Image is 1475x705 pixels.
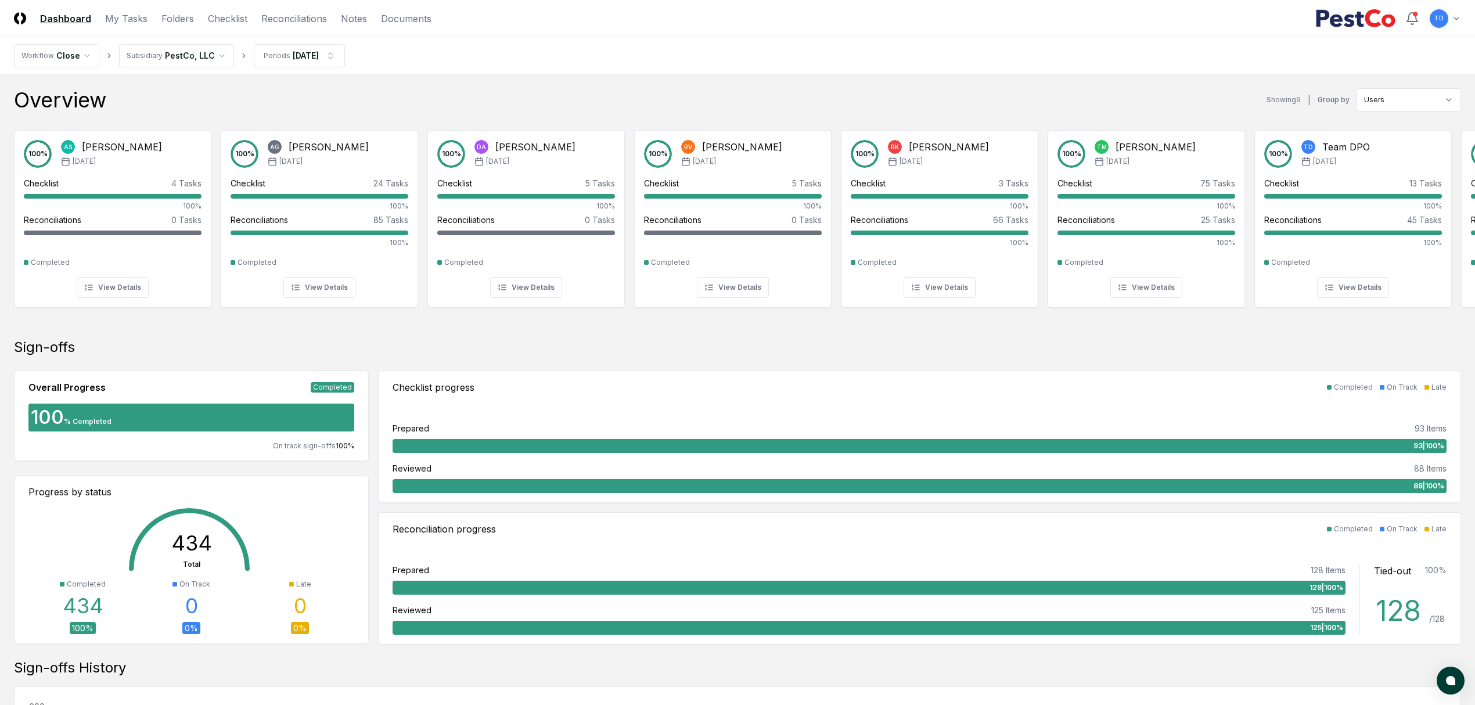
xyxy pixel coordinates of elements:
div: 0 [294,594,307,617]
div: On Track [1387,524,1418,534]
div: Completed [1334,524,1373,534]
span: TD [1434,14,1444,23]
button: Periods[DATE] [254,44,345,67]
span: TM [1097,143,1107,152]
div: 100 % [1425,564,1447,578]
div: Reconciliations [24,214,81,226]
div: [PERSON_NAME] [495,140,575,154]
img: PestCo logo [1315,9,1396,28]
div: Late [1431,524,1447,534]
div: 13 Tasks [1409,177,1442,189]
div: 4 Tasks [171,177,202,189]
span: RV [684,143,692,152]
a: My Tasks [105,12,147,26]
div: [DATE] [293,49,319,62]
div: On Track [1387,382,1418,393]
img: Logo [14,12,26,24]
a: 100%AS[PERSON_NAME][DATE]Checklist4 Tasks100%Reconciliations0 TasksCompletedView Details [14,121,211,308]
div: 0 Tasks [171,214,202,226]
button: TD [1429,8,1449,29]
div: Completed [67,579,106,589]
div: 100 [28,408,64,427]
div: Overall Progress [28,380,106,394]
span: On track sign-offs [273,441,336,450]
div: 125 Items [1311,604,1346,616]
div: Late [296,579,311,589]
span: AG [270,143,279,152]
div: | [1308,94,1311,106]
span: DA [477,143,486,152]
div: Completed [858,257,897,268]
div: Reconciliation progress [393,522,496,536]
div: % Completed [64,416,111,427]
nav: breadcrumb [14,44,345,67]
div: / 128 [1429,613,1445,625]
div: 45 Tasks [1407,214,1442,226]
div: Reconciliations [437,214,495,226]
div: Checklist [1264,177,1299,189]
div: 66 Tasks [993,214,1028,226]
div: 100% [24,201,202,211]
div: 88 Items [1414,462,1447,474]
div: 434 [63,594,103,617]
a: Documents [381,12,431,26]
div: [PERSON_NAME] [82,140,162,154]
span: [DATE] [1313,156,1336,167]
div: 128 [1376,597,1429,625]
a: Dashboard [40,12,91,26]
div: Periods [264,51,290,61]
div: Progress by status [28,485,354,499]
span: [DATE] [486,156,509,167]
div: 25 Tasks [1201,214,1235,226]
div: Team DPO [1322,140,1370,154]
div: Completed [1271,257,1310,268]
div: Reconciliations [644,214,701,226]
a: Folders [161,12,194,26]
button: atlas-launcher [1437,667,1465,695]
div: 5 Tasks [585,177,615,189]
div: [PERSON_NAME] [1116,140,1196,154]
div: 0 Tasks [792,214,822,226]
div: Completed [238,257,276,268]
span: AS [64,143,72,152]
div: 24 Tasks [373,177,408,189]
div: [PERSON_NAME] [702,140,782,154]
div: Checklist [231,177,265,189]
a: 100%RK[PERSON_NAME][DATE]Checklist3 Tasks100%Reconciliations66 Tasks100%CompletedView Details [841,121,1038,308]
a: 100%DA[PERSON_NAME][DATE]Checklist5 Tasks100%Reconciliations0 TasksCompletedView Details [427,121,625,308]
div: 100% [644,201,822,211]
a: Notes [341,12,367,26]
div: Reconciliations [1264,214,1322,226]
div: 100% [437,201,615,211]
div: Reviewed [393,604,431,616]
div: Checklist [437,177,472,189]
label: Group by [1318,96,1350,103]
a: 100%AG[PERSON_NAME][DATE]Checklist24 Tasks100%Reconciliations85 Tasks100%CompletedView Details [221,121,418,308]
span: 93 | 100 % [1413,441,1444,451]
div: Prepared [393,422,429,434]
div: 93 Items [1415,422,1447,434]
div: 0 Tasks [585,214,615,226]
div: 100% [851,201,1028,211]
div: 100% [851,238,1028,248]
div: 128 Items [1311,564,1346,576]
div: Checklist [1057,177,1092,189]
div: Subsidiary [127,51,163,61]
div: [PERSON_NAME] [289,140,369,154]
span: 100 % [336,441,354,450]
a: 100%TDTeam DPO[DATE]Checklist13 Tasks100%Reconciliations45 Tasks100%CompletedView Details [1254,121,1452,308]
button: View Details [283,277,355,298]
div: 100% [1057,238,1235,248]
div: 100% [231,201,408,211]
div: Sign-offs [14,338,1461,357]
div: Checklist [851,177,886,189]
a: 100%TM[PERSON_NAME][DATE]Checklist75 Tasks100%Reconciliations25 Tasks100%CompletedView Details [1048,121,1245,308]
a: Reconciliations [261,12,327,26]
span: 125 | 100 % [1310,623,1343,633]
div: 3 Tasks [999,177,1028,189]
div: Reconciliations [1057,214,1115,226]
div: Reviewed [393,462,431,474]
div: Prepared [393,564,429,576]
div: Reconciliations [851,214,908,226]
div: 0 % [291,622,309,634]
